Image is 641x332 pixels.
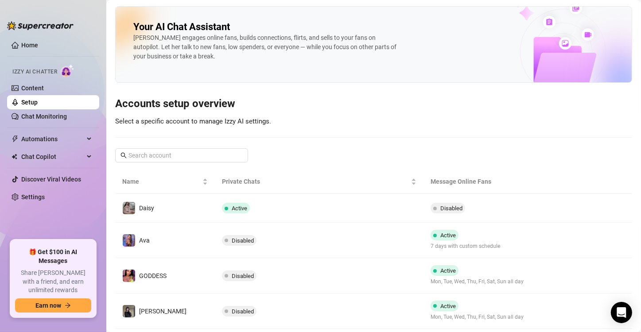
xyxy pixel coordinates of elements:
[123,234,135,247] img: Ava
[133,21,230,33] h2: Your AI Chat Assistant
[431,242,500,251] span: 7 days with custom schedule
[123,305,135,317] img: Anna
[12,154,17,160] img: Chat Copilot
[21,99,38,106] a: Setup
[215,170,423,194] th: Private Chats
[123,202,135,214] img: Daisy
[21,193,45,201] a: Settings
[65,302,71,309] span: arrow-right
[128,151,236,160] input: Search account
[431,313,524,321] span: Mon, Tue, Wed, Thu, Fri, Sat, Sun all day
[15,269,91,295] span: Share [PERSON_NAME] with a friend, and earn unlimited rewards
[15,248,91,265] span: 🎁 Get $100 in AI Messages
[139,272,167,279] span: GODDESS
[122,177,201,186] span: Name
[12,68,57,76] span: Izzy AI Chatter
[139,308,186,315] span: [PERSON_NAME]
[7,21,74,30] img: logo-BBDzfeDw.svg
[440,267,456,274] span: Active
[440,205,462,212] span: Disabled
[133,33,399,61] div: [PERSON_NAME] engages online fans, builds connections, flirts, and sells to your fans on autopilo...
[21,42,38,49] a: Home
[21,85,44,92] a: Content
[222,177,409,186] span: Private Chats
[15,298,91,313] button: Earn nowarrow-right
[123,270,135,282] img: GODDESS
[115,170,215,194] th: Name
[423,170,563,194] th: Message Online Fans
[139,237,150,244] span: Ava
[21,113,67,120] a: Chat Monitoring
[139,205,154,212] span: Daisy
[12,135,19,143] span: thunderbolt
[21,176,81,183] a: Discover Viral Videos
[35,302,61,309] span: Earn now
[431,278,524,286] span: Mon, Tue, Wed, Thu, Fri, Sat, Sun all day
[232,237,254,244] span: Disabled
[440,303,456,309] span: Active
[611,302,632,323] div: Open Intercom Messenger
[21,150,84,164] span: Chat Copilot
[232,205,247,212] span: Active
[232,273,254,279] span: Disabled
[115,97,632,111] h3: Accounts setup overview
[232,308,254,315] span: Disabled
[115,117,271,125] span: Select a specific account to manage Izzy AI settings.
[21,132,84,146] span: Automations
[120,152,127,158] span: search
[61,64,74,77] img: AI Chatter
[440,232,456,239] span: Active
